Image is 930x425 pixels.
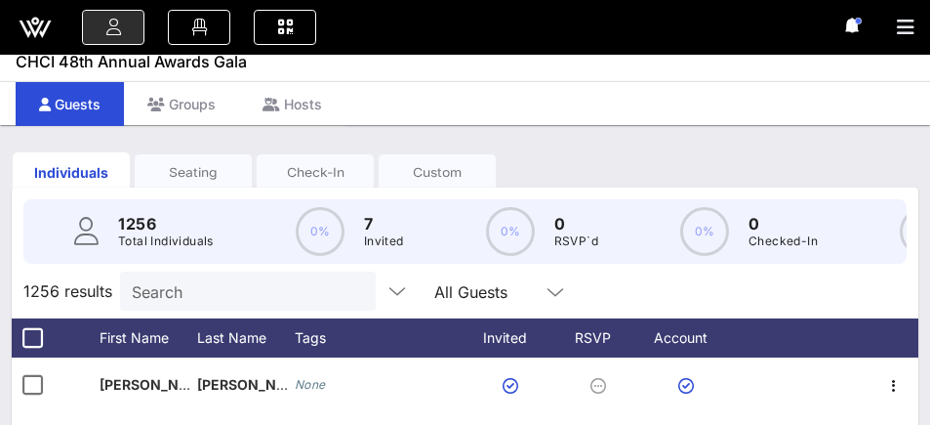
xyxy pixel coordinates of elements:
div: Individuals [13,162,130,183]
div: Check-In [257,163,374,182]
p: Checked-In [748,232,818,251]
p: 0 [554,212,598,235]
p: 1256 [118,212,214,235]
p: 7 [364,212,404,235]
div: Hosts [239,82,345,126]
div: Invited [461,319,568,358]
div: Groups [124,82,239,126]
span: [PERSON_NAME] [197,376,312,393]
div: All Guests [434,283,507,301]
div: RSVP [568,319,636,358]
div: First Name [100,319,197,358]
span: CHCI 48th Annual Awards Gala [16,50,247,73]
i: None [295,377,326,392]
div: Account [636,319,744,358]
p: Invited [364,232,404,251]
span: [PERSON_NAME] [100,376,215,393]
p: 0 [748,212,818,235]
div: Last Name [197,319,295,358]
p: RSVP`d [554,232,598,251]
div: Guests [16,82,124,126]
span: 1256 results [23,279,112,303]
p: Total Individuals [118,232,214,251]
div: Custom [379,163,496,182]
div: Tags [295,319,461,358]
div: Seating [135,163,252,182]
div: All Guests [423,272,579,311]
